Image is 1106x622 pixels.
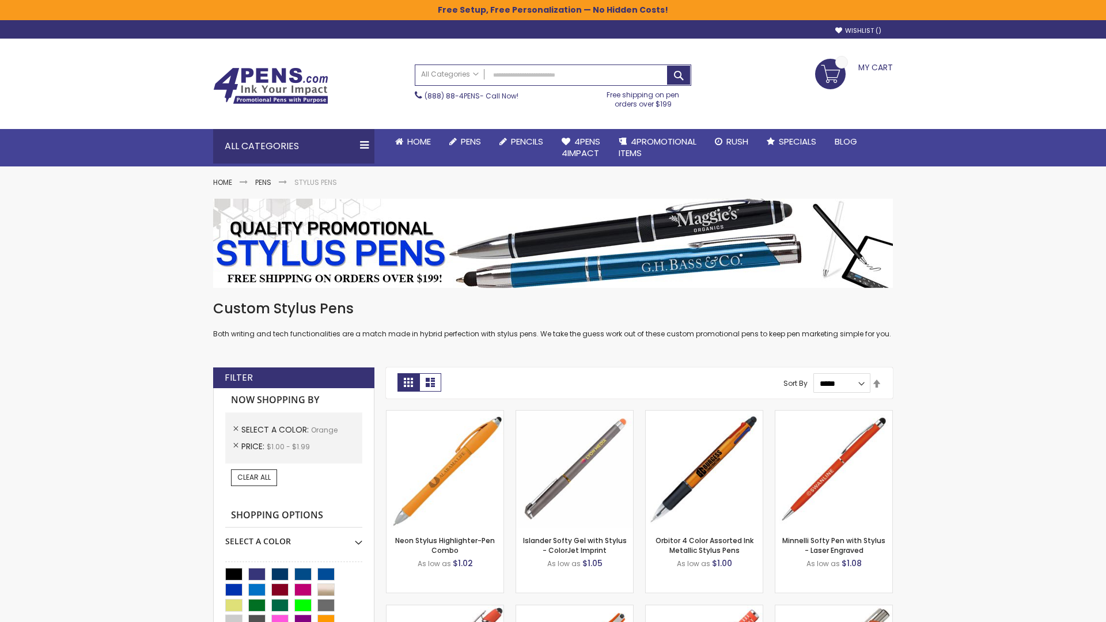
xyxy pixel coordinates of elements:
[387,605,503,615] a: 4P-MS8B-Orange
[706,129,757,154] a: Rush
[415,65,484,84] a: All Categories
[395,536,495,555] a: Neon Stylus Highlighter-Pen Combo
[425,91,480,101] a: (888) 88-4PENS
[241,424,311,435] span: Select A Color
[255,177,271,187] a: Pens
[516,410,633,420] a: Islander Softy Gel with Stylus - ColorJet Imprint-Orange
[646,411,763,528] img: Orbitor 4 Color Assorted Ink Metallic Stylus Pens-Orange
[677,559,710,568] span: As low as
[547,559,581,568] span: As low as
[225,528,362,547] div: Select A Color
[461,135,481,147] span: Pens
[516,411,633,528] img: Islander Softy Gel with Stylus - ColorJet Imprint-Orange
[418,559,451,568] span: As low as
[516,605,633,615] a: Avendale Velvet Touch Stylus Gel Pen-Orange
[806,559,840,568] span: As low as
[237,472,271,482] span: Clear All
[726,135,748,147] span: Rush
[407,135,431,147] span: Home
[835,26,881,35] a: Wishlist
[425,91,518,101] span: - Call Now!
[213,129,374,164] div: All Categories
[779,135,816,147] span: Specials
[656,536,753,555] a: Orbitor 4 Color Assorted Ink Metallic Stylus Pens
[294,177,337,187] strong: Stylus Pens
[835,135,857,147] span: Blog
[213,299,893,339] div: Both writing and tech functionalities are a match made in hybrid perfection with stylus pens. We ...
[213,199,893,288] img: Stylus Pens
[562,135,600,159] span: 4Pens 4impact
[453,557,473,569] span: $1.02
[225,371,253,384] strong: Filter
[490,129,552,154] a: Pencils
[552,129,609,166] a: 4Pens4impact
[267,442,310,452] span: $1.00 - $1.99
[775,410,892,420] a: Minnelli Softy Pen with Stylus - Laser Engraved-Orange
[511,135,543,147] span: Pencils
[213,67,328,104] img: 4Pens Custom Pens and Promotional Products
[646,410,763,420] a: Orbitor 4 Color Assorted Ink Metallic Stylus Pens-Orange
[712,557,732,569] span: $1.00
[619,135,696,159] span: 4PROMOTIONAL ITEMS
[387,411,503,528] img: Neon Stylus Highlighter-Pen Combo-Orange
[241,441,267,452] span: Price
[842,557,862,569] span: $1.08
[825,129,866,154] a: Blog
[231,469,277,486] a: Clear All
[757,129,825,154] a: Specials
[213,299,893,318] h1: Custom Stylus Pens
[213,177,232,187] a: Home
[523,536,627,555] a: Islander Softy Gel with Stylus - ColorJet Imprint
[440,129,490,154] a: Pens
[387,410,503,420] a: Neon Stylus Highlighter-Pen Combo-Orange
[225,503,362,528] strong: Shopping Options
[582,557,603,569] span: $1.05
[609,129,706,166] a: 4PROMOTIONALITEMS
[775,411,892,528] img: Minnelli Softy Pen with Stylus - Laser Engraved-Orange
[775,605,892,615] a: Tres-Chic Softy Brights with Stylus Pen - Laser-Orange
[397,373,419,392] strong: Grid
[783,378,808,388] label: Sort By
[646,605,763,615] a: Marin Softy Pen with Stylus - Laser Engraved-Orange
[386,129,440,154] a: Home
[421,70,479,79] span: All Categories
[311,425,338,435] span: Orange
[782,536,885,555] a: Minnelli Softy Pen with Stylus - Laser Engraved
[225,388,362,412] strong: Now Shopping by
[595,86,692,109] div: Free shipping on pen orders over $199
